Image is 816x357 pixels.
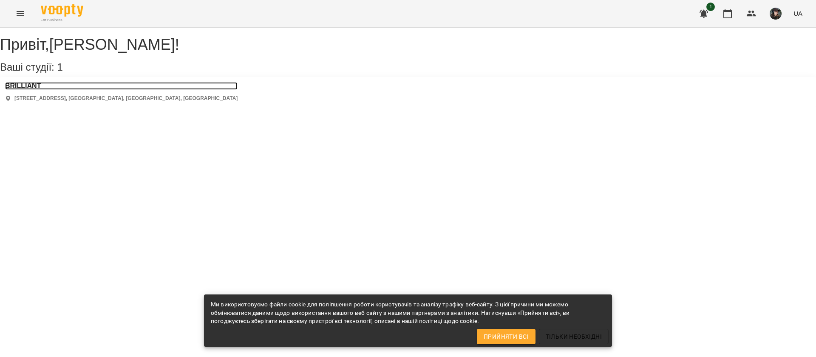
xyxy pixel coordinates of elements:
span: For Business [41,17,83,23]
span: UA [793,9,802,18]
img: 263e74ab04eeb3646fb982e871862100.jpg [770,8,782,20]
span: 1 [706,3,715,11]
img: Voopty Logo [41,4,83,17]
span: 1 [57,61,62,73]
a: BRILLIANT [5,82,238,90]
button: Menu [10,3,31,24]
button: UA [790,6,806,21]
p: [STREET_ADDRESS], [GEOGRAPHIC_DATA], [GEOGRAPHIC_DATA], [GEOGRAPHIC_DATA] [14,95,238,102]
